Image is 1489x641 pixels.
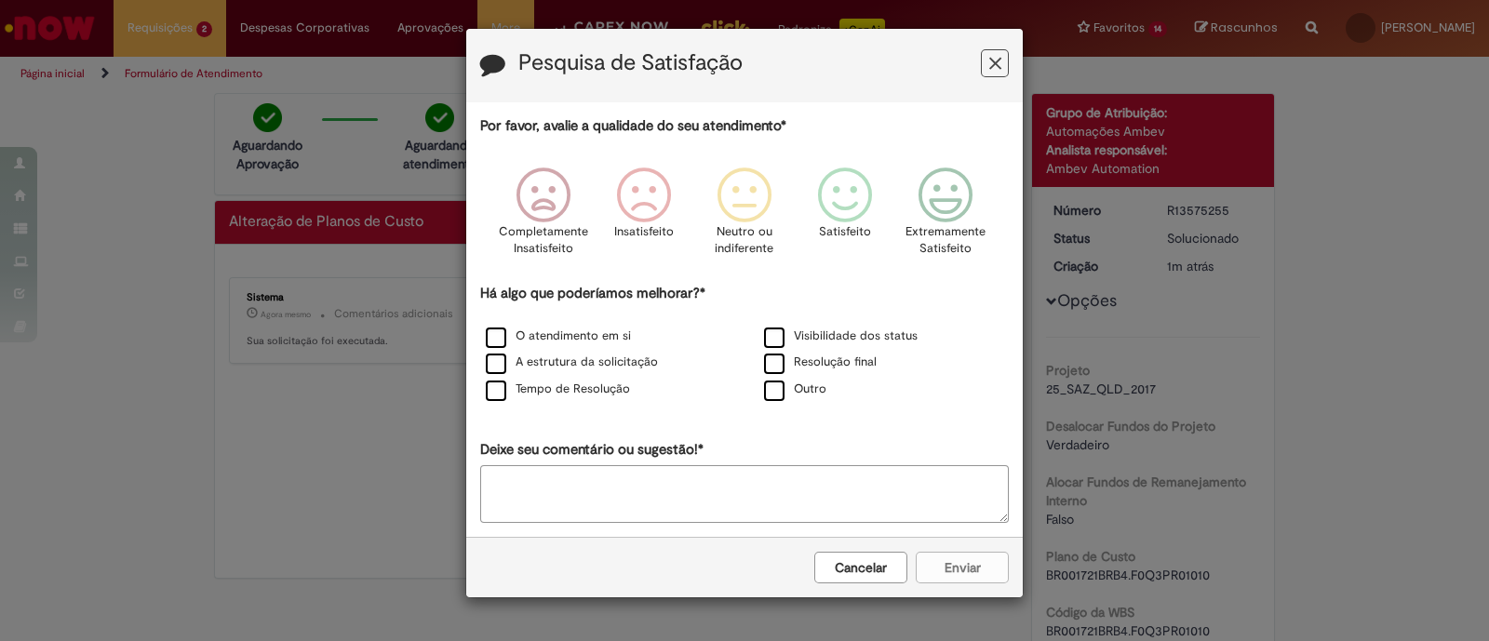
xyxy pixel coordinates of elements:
div: Insatisfeito [597,154,691,281]
button: Cancelar [814,552,907,583]
div: Neutro ou indiferente [697,154,792,281]
label: Pesquisa de Satisfação [518,51,743,75]
p: Insatisfeito [614,223,674,241]
label: Tempo de Resolução [486,381,630,398]
label: O atendimento em si [486,327,631,345]
label: Por favor, avalie a qualidade do seu atendimento* [480,116,786,136]
div: Satisfeito [798,154,892,281]
label: Deixe seu comentário ou sugestão!* [480,440,704,460]
div: Completamente Insatisfeito [495,154,590,281]
p: Completamente Insatisfeito [499,223,588,258]
div: Extremamente Satisfeito [898,154,993,281]
p: Neutro ou indiferente [711,223,778,258]
p: Satisfeito [819,223,871,241]
p: Extremamente Satisfeito [905,223,986,258]
label: Resolução final [764,354,877,371]
label: Outro [764,381,826,398]
div: Há algo que poderíamos melhorar?* [480,284,1009,404]
label: Visibilidade dos status [764,327,918,345]
label: A estrutura da solicitação [486,354,658,371]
